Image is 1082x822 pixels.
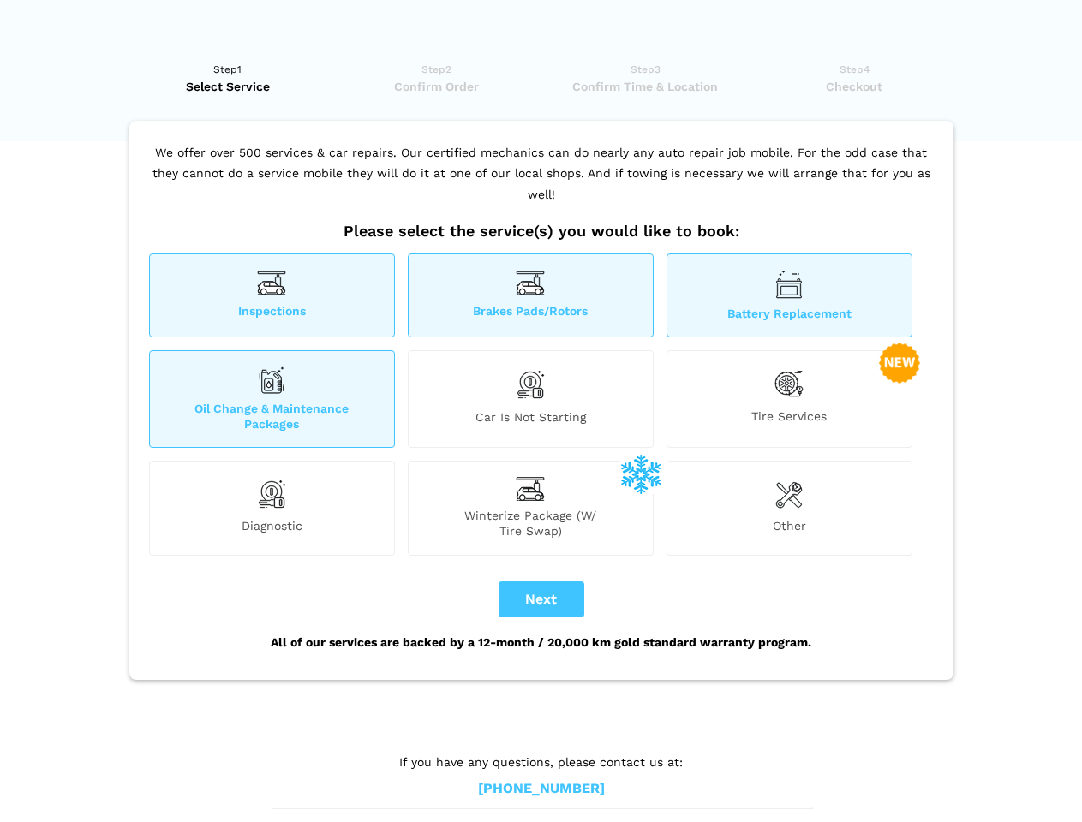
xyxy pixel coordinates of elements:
span: Inspections [150,303,394,321]
a: Step2 [338,61,535,95]
button: Next [499,581,584,617]
span: Select Service [129,78,327,95]
img: new-badge-2-48.png [879,342,920,384]
span: Diagnostic [150,518,394,539]
span: Confirm Order [338,78,535,95]
span: Battery Replacement [667,306,912,321]
span: Winterize Package (W/ Tire Swap) [409,508,653,539]
a: [PHONE_NUMBER] [478,780,605,798]
a: Step4 [756,61,953,95]
span: Tire Services [667,408,912,432]
div: All of our services are backed by a 12-month / 20,000 km gold standard warranty program. [145,617,938,667]
p: If you have any questions, please contact us at: [272,753,811,771]
a: Step3 [547,61,744,95]
img: winterize-icon_1.png [620,453,661,494]
span: Other [667,518,912,539]
span: Confirm Time & Location [547,78,744,95]
span: Brakes Pads/Rotors [409,303,653,321]
span: Oil Change & Maintenance Packages [150,401,394,432]
a: Step1 [129,61,327,95]
h2: Please select the service(s) you would like to book: [145,222,938,241]
span: Checkout [756,78,953,95]
p: We offer over 500 services & car repairs. Our certified mechanics can do nearly any auto repair j... [145,142,938,223]
span: Car is not starting [409,409,653,432]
